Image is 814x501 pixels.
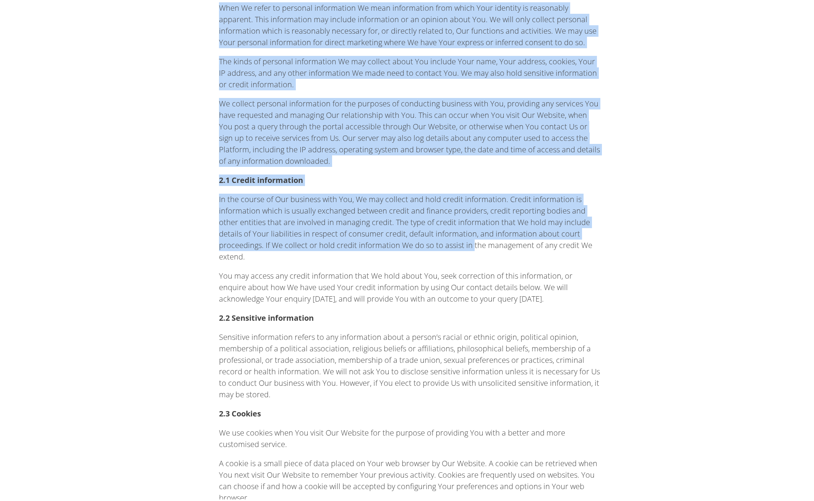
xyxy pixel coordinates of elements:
b: 2.1 Credit information [219,173,303,183]
p: Sensitive information refers to any information about a person’s racial or ethnic origin, politic... [219,330,601,398]
b: 2.3 Cookies [219,406,261,417]
p: You may access any credit information that We hold about You, seek correction of this information... [219,268,601,303]
p: We use cookies when You visit Our Website for the purpose of providing You with a better and more... [219,425,601,448]
b: 2.2 Sensitive information [219,311,314,321]
p: We collect personal information for the purposes of conducting business with You, providing any s... [219,96,601,165]
p: When We refer to personal information We mean information from which Your identity is reasonably ... [219,0,601,46]
p: The kinds of personal information We may collect about You include Your name, Your address, cooki... [219,54,601,88]
p: In the course of Our business with You, We may collect and hold credit information. Credit inform... [219,192,601,261]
